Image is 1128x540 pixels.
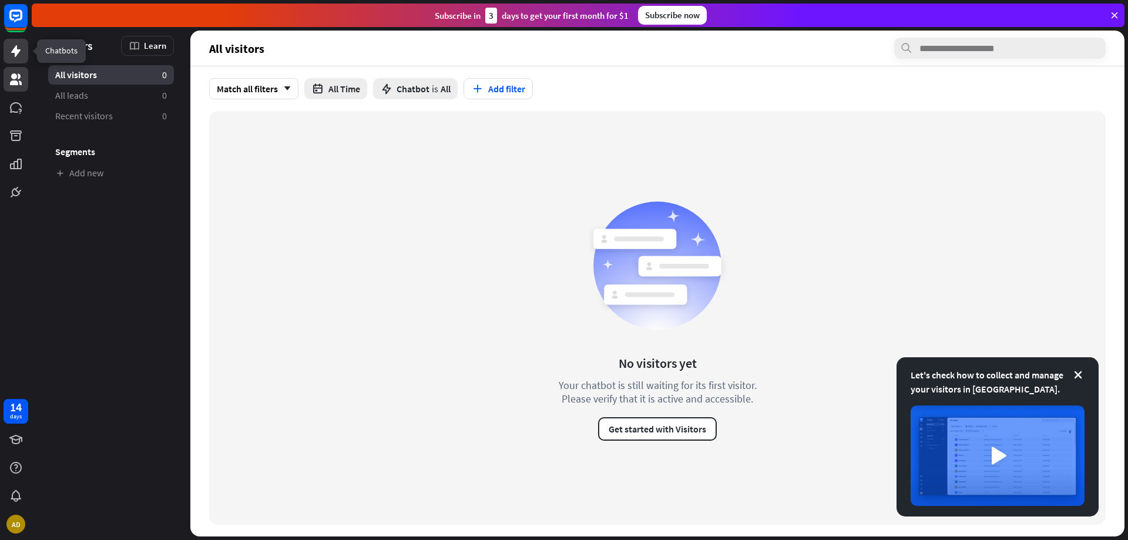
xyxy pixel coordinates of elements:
button: Add filter [464,78,533,99]
a: Add new [48,163,174,183]
span: All visitors [55,69,97,81]
div: days [10,412,22,421]
a: 14 days [4,399,28,424]
span: All visitors [209,42,264,55]
div: No visitors yet [619,355,697,371]
div: Match all filters [209,78,298,99]
div: 14 [10,402,22,412]
span: Chatbot [397,83,429,95]
a: Recent visitors 0 [48,106,174,126]
span: Learn [144,40,166,51]
div: AD [6,515,25,534]
a: All leads 0 [48,86,174,105]
div: 3 [485,8,497,24]
div: Subscribe in days to get your first month for $1 [435,8,629,24]
button: All Time [304,78,367,99]
aside: 0 [162,69,167,81]
span: Recent visitors [55,110,113,122]
button: Get started with Visitors [598,417,717,441]
span: Visitors [55,39,93,52]
i: arrow_down [278,85,291,92]
span: All [441,83,451,95]
div: Let's check how to collect and manage your visitors in [GEOGRAPHIC_DATA]. [911,368,1085,396]
aside: 0 [162,110,167,122]
button: Open LiveChat chat widget [9,5,45,40]
div: Subscribe now [638,6,707,25]
span: is [432,83,438,95]
img: image [911,405,1085,506]
aside: 0 [162,89,167,102]
div: Your chatbot is still waiting for its first visitor. Please verify that it is active and accessible. [537,378,778,405]
span: All leads [55,89,88,102]
h3: Segments [48,146,174,157]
